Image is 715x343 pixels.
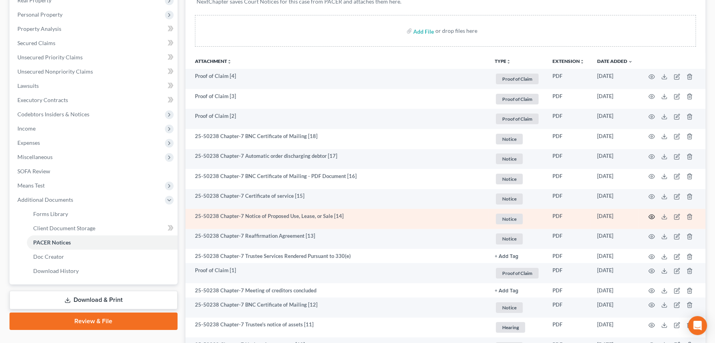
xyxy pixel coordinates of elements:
a: Forms Library [27,207,178,221]
span: Proof of Claim [496,268,539,279]
td: 25-50238 Chapter-7 BNC Certificate of Mailing - PDF Document [16] [185,169,488,189]
td: PDF [546,298,591,318]
button: + Add Tag [495,254,518,259]
i: expand_more [628,59,633,64]
a: Client Document Storage [27,221,178,235]
span: Executory Contracts [17,97,68,103]
a: Proof of Claim [495,267,540,280]
span: Notice [496,134,523,144]
a: Notice [495,212,540,226]
td: [DATE] [591,249,639,263]
span: Codebtors Insiders & Notices [17,111,89,117]
a: Proof of Claim [495,93,540,106]
td: 25-50238 Chapter-7 Certificate of service [15] [185,189,488,209]
a: Property Analysis [11,22,178,36]
span: Lawsuits [17,82,39,89]
td: [DATE] [591,209,639,229]
td: Proof of Claim [4] [185,69,488,89]
span: Additional Documents [17,196,73,203]
a: Lawsuits [11,79,178,93]
span: Personal Property [17,11,62,18]
td: [DATE] [591,169,639,189]
a: Date Added expand_more [597,58,633,64]
a: Notice [495,152,540,165]
a: Download & Print [9,291,178,309]
td: Proof of Claim [2] [185,109,488,129]
td: 25-50238 Chapter-7 Meeting of creditors concluded [185,283,488,298]
a: PACER Notices [27,235,178,250]
span: Forms Library [33,210,68,217]
a: Secured Claims [11,36,178,50]
a: Notice [495,232,540,245]
a: Notice [495,301,540,314]
span: Expenses [17,139,40,146]
span: Secured Claims [17,40,55,46]
a: Notice [495,133,540,146]
span: Income [17,125,36,132]
i: unfold_more [506,59,511,64]
td: 25-50238 Chapter-7 BNC Certificate of Mailing [12] [185,298,488,318]
td: [DATE] [591,129,639,149]
span: SOFA Review [17,168,50,174]
span: Proof of Claim [496,114,539,124]
span: PACER Notices [33,239,71,246]
td: [DATE] [591,69,639,89]
td: 25-50238 Chapter-7 BNC Certificate of Mailing [18] [185,129,488,149]
i: unfold_more [580,59,584,64]
span: Download History [33,267,79,274]
span: Property Analysis [17,25,61,32]
a: + Add Tag [495,287,540,294]
td: PDF [546,89,591,109]
a: Attachmentunfold_more [195,58,232,64]
td: PDF [546,129,591,149]
a: Notice [495,172,540,186]
span: Proof of Claim [496,94,539,104]
td: 25-50238 Chapter-7 Notice of Proposed Use, Lease, or Sale [14] [185,209,488,229]
span: Means Test [17,182,45,189]
td: [DATE] [591,283,639,298]
td: [DATE] [591,189,639,209]
span: Miscellaneous [17,153,53,160]
a: Extensionunfold_more [552,58,584,64]
td: PDF [546,149,591,169]
td: PDF [546,283,591,298]
a: + Add Tag [495,252,540,260]
span: Notice [496,233,523,244]
a: Notice [495,192,540,205]
span: Notice [496,153,523,164]
div: or drop files here [436,27,478,35]
div: Open Intercom Messenger [688,316,707,335]
td: PDF [546,318,591,338]
a: SOFA Review [11,164,178,178]
td: [DATE] [591,298,639,318]
td: PDF [546,69,591,89]
td: [DATE] [591,318,639,338]
td: [DATE] [591,109,639,129]
td: Proof of Claim [3] [185,89,488,109]
td: [DATE] [591,263,639,283]
td: PDF [546,169,591,189]
td: [DATE] [591,89,639,109]
span: Notice [496,174,523,184]
td: PDF [546,189,591,209]
a: Hearing [495,321,540,334]
a: Doc Creator [27,250,178,264]
button: + Add Tag [495,288,518,294]
a: Unsecured Priority Claims [11,50,178,64]
span: Hearing [496,322,525,333]
td: 25-50238 Chapter-7 Automatic order discharging debtor [17] [185,149,488,169]
a: Proof of Claim [495,72,540,85]
td: PDF [546,209,591,229]
td: 25-50238 Chapter-7 Trustee Services Rendered Pursuant to 330(e) [185,249,488,263]
td: PDF [546,229,591,249]
td: 25-50238 Chapter-7 Reaffirmation Agreement [13] [185,229,488,249]
span: Notice [496,302,523,313]
td: PDF [546,263,591,283]
a: Download History [27,264,178,278]
a: Unsecured Nonpriority Claims [11,64,178,79]
td: PDF [546,249,591,263]
span: Unsecured Nonpriority Claims [17,68,93,75]
span: Notice [496,193,523,204]
span: Notice [496,214,523,224]
span: Client Document Storage [33,225,95,231]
